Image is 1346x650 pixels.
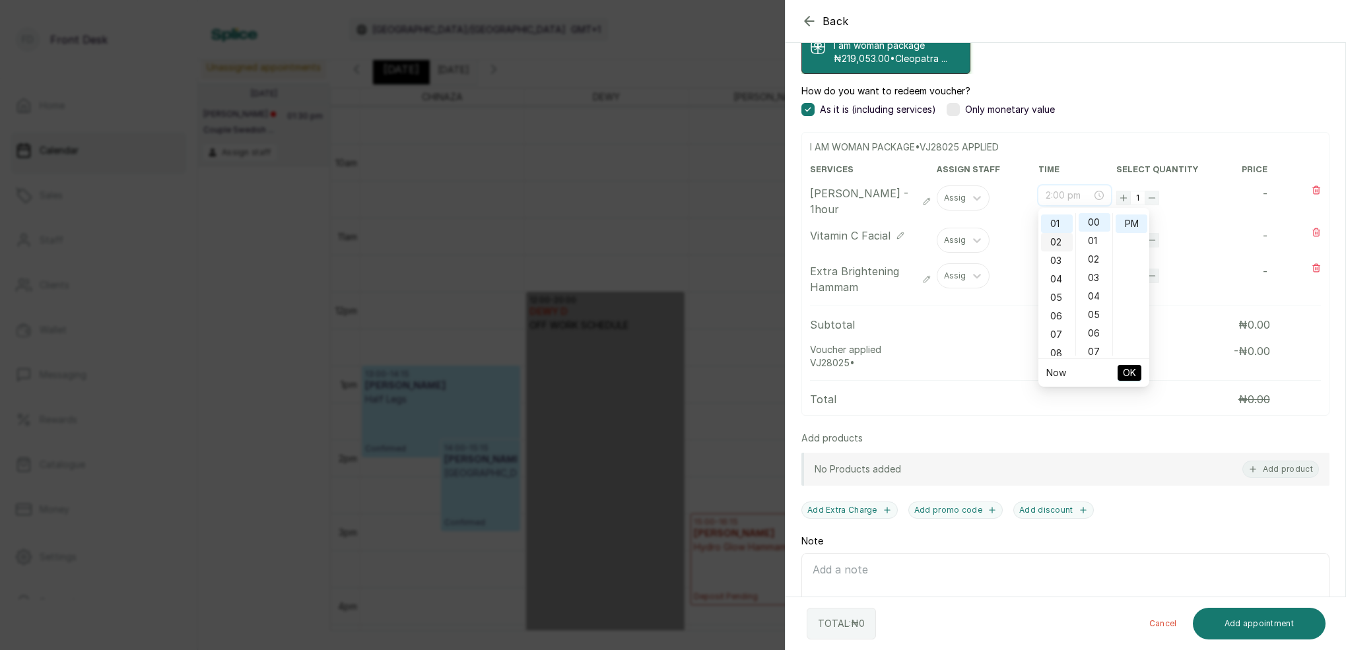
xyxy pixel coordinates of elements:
p: TOTAL: ₦ [818,617,865,630]
div: 05 [1079,306,1110,324]
p: No Products added [815,463,901,476]
span: Back [823,13,849,29]
p: Vitamin C Facial [810,228,891,244]
h3: PRICE [1219,164,1267,175]
p: I am woman package • VJ28025 Applied [810,141,1321,154]
h3: SERVICES [810,164,931,175]
div: 03 [1041,251,1073,270]
p: - ₦0.00 [1234,343,1270,359]
div: 04 [1079,287,1110,306]
button: OK [1118,365,1141,381]
div: 06 [1079,324,1110,342]
div: 07 [1041,325,1073,344]
div: 02 [1041,233,1073,251]
div: 05 [1041,288,1073,307]
span: OK [1123,360,1136,385]
p: ₦219,053.00 • Cleopatra ... [834,52,947,65]
div: 01 [1079,232,1110,250]
div: 07 [1079,342,1110,361]
p: Total [810,391,836,407]
div: 00 [1079,213,1110,232]
button: Add Extra Charge [801,502,898,519]
h3: ASSIGN STAFF [937,164,1034,175]
button: Add discount [1013,502,1094,519]
span: Only monetary value [965,103,1055,116]
span: ₦0.00 [1238,393,1270,406]
p: Extra Brightening Hammam [810,263,917,295]
div: 03 [1079,269,1110,287]
button: Back [801,13,849,29]
div: 01 [1041,214,1073,233]
a: Now [1046,367,1066,378]
label: How do you want to redeem voucher? [801,84,970,98]
button: Add appointment [1193,608,1326,639]
p: 1 [1136,193,1139,203]
button: Add promo code [908,502,1003,519]
span: 0 [859,618,865,629]
span: As it is (including services) [820,103,936,116]
div: 06 [1041,307,1073,325]
p: I am woman package [834,39,947,52]
p: ₦0.00 [1238,317,1270,333]
button: Add product [1242,461,1319,478]
button: Cancel [1139,608,1188,639]
h3: TIME [1038,164,1111,175]
div: 08 [1041,344,1073,362]
div: 02 [1079,250,1110,269]
p: VJ28025 • [810,356,1040,370]
p: - [1263,185,1267,201]
h3: SELECT QUANTITY [1116,164,1213,175]
div: PM [1116,214,1147,233]
p: - [1263,228,1267,244]
p: Voucher applied [810,343,1040,356]
p: [PERSON_NAME] - 1hour [810,185,917,217]
p: Subtotal [810,317,855,333]
input: Select time [1046,188,1092,203]
p: - [1263,263,1267,279]
p: Add products [801,432,863,445]
div: 04 [1041,270,1073,288]
label: Note [801,535,823,548]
